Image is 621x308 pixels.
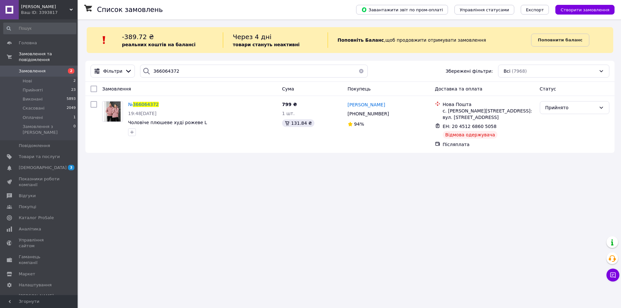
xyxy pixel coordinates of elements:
div: , щоб продовжити отримувати замовлення [328,32,531,48]
span: Оплачені [23,115,43,121]
span: Замовлення та повідомлення [19,51,78,63]
span: 0 [73,124,76,135]
span: Завантажити звіт по пром-оплаті [361,7,443,13]
span: Доставка та оплата [435,86,483,91]
span: Всі [504,68,510,74]
b: реальних коштів на балансі [122,42,196,47]
span: Гаманець компанії [19,254,60,266]
span: 5893 [67,96,76,102]
span: Налаштування [19,282,52,288]
span: Створити замовлення [561,7,609,12]
span: 94% [354,122,364,127]
span: Фільтри [103,68,122,74]
span: ЕН: 20 4512 6860 5058 [443,124,497,129]
span: Через 4 дні [233,33,272,41]
input: Пошук за номером замовлення, ПІБ покупця, номером телефону, Email, номером накладної [140,65,368,78]
span: Товари та послуги [19,154,60,160]
div: [PHONE_NUMBER] [346,109,390,118]
img: Фото товару [104,101,121,122]
span: Покупець [348,86,371,91]
div: 131.84 ₴ [282,119,314,127]
span: 366064372 [133,102,159,107]
span: Управління сайтом [19,237,60,249]
button: Чат з покупцем [606,269,619,281]
span: Маркет [19,271,35,277]
span: Повідомлення [19,143,50,149]
b: товари стануть неактивні [233,42,300,47]
a: [PERSON_NAME] [348,101,385,108]
span: Покупці [19,204,36,210]
span: Felix Est [21,4,70,10]
span: (7968) [512,69,527,74]
div: Ваш ID: 3393817 [21,10,78,16]
button: Очистить [355,65,368,78]
input: Пошук [3,23,76,34]
span: 3 [68,165,74,170]
span: 2 [68,68,74,74]
span: [DEMOGRAPHIC_DATA] [19,165,67,171]
span: Прийняті [23,87,43,93]
span: Відгуки [19,193,36,199]
button: Управління статусами [454,5,514,15]
span: 2049 [67,105,76,111]
span: Збережені фільтри: [446,68,493,74]
span: Виконані [23,96,43,102]
span: 1 [73,115,76,121]
span: Замовлення [19,68,46,74]
button: Завантажити звіт по пром-оплаті [356,5,448,15]
span: Управління статусами [460,7,509,12]
span: -389.72 ₴ [122,33,154,41]
span: Експорт [526,7,544,12]
span: [PERSON_NAME] [348,102,385,107]
a: Чоловіче плюшеве худі рожеве L [128,120,207,125]
b: Поповніть Баланс [338,37,384,43]
span: 1 шт. [282,111,295,116]
div: с. [PERSON_NAME][STREET_ADDRESS]: вул. [STREET_ADDRESS] [443,108,535,121]
span: Каталог ProSale [19,215,54,221]
span: Нові [23,78,32,84]
span: Cума [282,86,294,91]
span: № [128,102,133,107]
span: Аналітика [19,226,41,232]
img: :exclamation: [99,35,109,45]
a: Фото товару [102,101,123,122]
h1: Список замовлень [97,6,163,14]
div: Відмова одержувача [443,131,498,139]
span: 799 ₴ [282,102,297,107]
a: Створити замовлення [549,7,615,12]
span: Замовлення з [PERSON_NAME] [23,124,73,135]
span: 23 [71,87,76,93]
span: Головна [19,40,37,46]
button: Створити замовлення [555,5,615,15]
a: Поповнити баланс [531,34,589,47]
span: Статус [540,86,556,91]
span: 19:48[DATE] [128,111,157,116]
b: Поповнити баланс [538,37,583,42]
span: Показники роботи компанії [19,176,60,188]
div: Прийнято [545,104,596,111]
span: 2 [73,78,76,84]
a: №366064372 [128,102,159,107]
span: Замовлення [102,86,131,91]
span: Скасовані [23,105,45,111]
button: Експорт [521,5,549,15]
div: Післяплата [443,141,535,148]
div: Нова Пошта [443,101,535,108]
